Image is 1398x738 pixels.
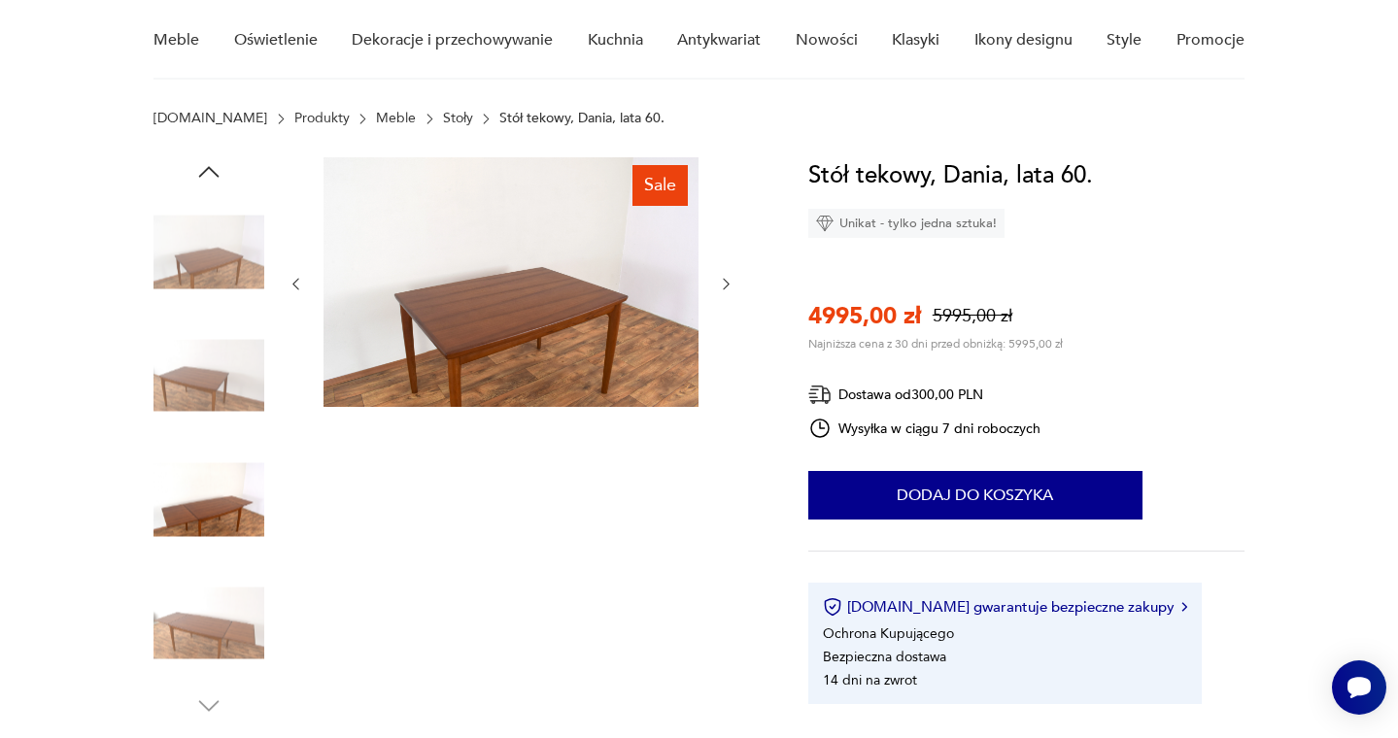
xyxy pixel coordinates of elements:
[352,3,553,78] a: Dekoracje i przechowywanie
[933,304,1012,328] p: 5995,00 zł
[376,111,416,126] a: Meble
[1107,3,1142,78] a: Style
[808,209,1005,238] div: Unikat - tylko jedna sztuka!
[1176,3,1245,78] a: Promocje
[816,215,834,232] img: Ikona diamentu
[808,300,921,332] p: 4995,00 zł
[1332,660,1386,715] iframe: Smartsupp widget button
[892,3,939,78] a: Klasyki
[443,111,473,126] a: Stoły
[808,471,1142,520] button: Dodaj do koszyka
[153,111,267,126] a: [DOMAIN_NAME]
[499,111,665,126] p: Stół tekowy, Dania, lata 60.
[808,157,1093,194] h1: Stół tekowy, Dania, lata 60.
[632,165,688,206] div: Sale
[808,417,1041,440] div: Wysyłka w ciągu 7 dni roboczych
[1181,602,1187,612] img: Ikona strzałki w prawo
[823,624,954,643] li: Ochrona Kupującego
[808,383,832,407] img: Ikona dostawy
[324,157,699,407] img: Zdjęcie produktu Stół tekowy, Dania, lata 60.
[974,3,1073,78] a: Ikony designu
[153,444,264,554] img: Zdjęcie produktu Stół tekowy, Dania, lata 60.
[588,3,643,78] a: Kuchnia
[823,648,946,666] li: Bezpieczna dostawa
[823,671,917,689] li: 14 dni na zwrot
[808,383,1041,407] div: Dostawa od 300,00 PLN
[796,3,858,78] a: Nowości
[153,320,264,431] img: Zdjęcie produktu Stół tekowy, Dania, lata 60.
[153,3,199,78] a: Meble
[234,3,318,78] a: Oświetlenie
[153,196,264,307] img: Zdjęcie produktu Stół tekowy, Dania, lata 60.
[823,597,1187,617] button: [DOMAIN_NAME] gwarantuje bezpieczne zakupy
[808,336,1063,352] p: Najniższa cena z 30 dni przed obniżką: 5995,00 zł
[823,597,842,617] img: Ikona certyfikatu
[294,111,350,126] a: Produkty
[677,3,761,78] a: Antykwariat
[153,568,264,679] img: Zdjęcie produktu Stół tekowy, Dania, lata 60.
